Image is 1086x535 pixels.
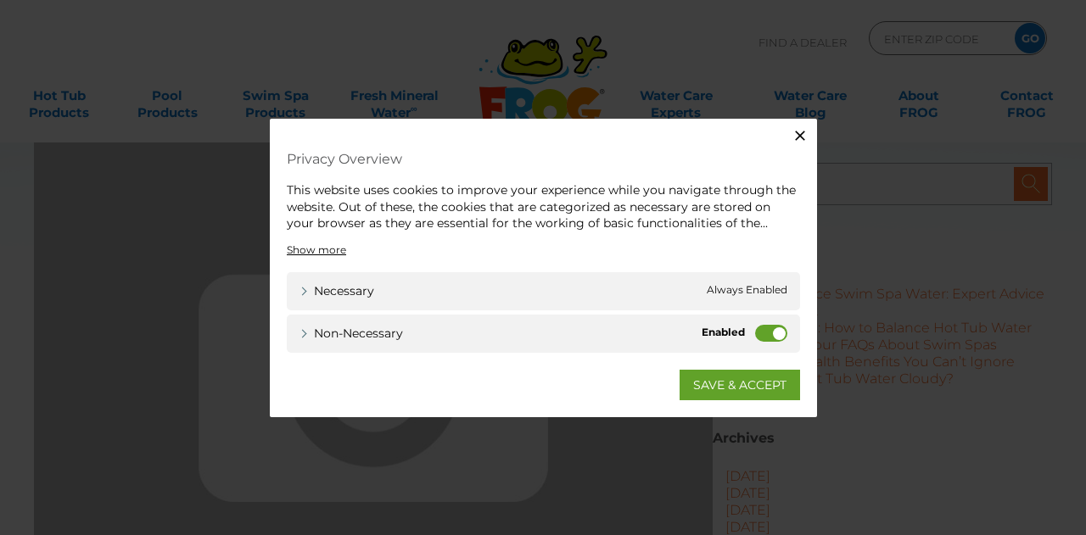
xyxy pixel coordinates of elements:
[287,144,800,174] h4: Privacy Overview
[287,182,800,232] div: This website uses cookies to improve your experience while you navigate through the website. Out ...
[299,324,403,342] a: Non-necessary
[680,369,800,399] a: SAVE & ACCEPT
[707,281,787,299] span: Always Enabled
[299,281,374,299] a: Necessary
[287,242,346,257] a: Show more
